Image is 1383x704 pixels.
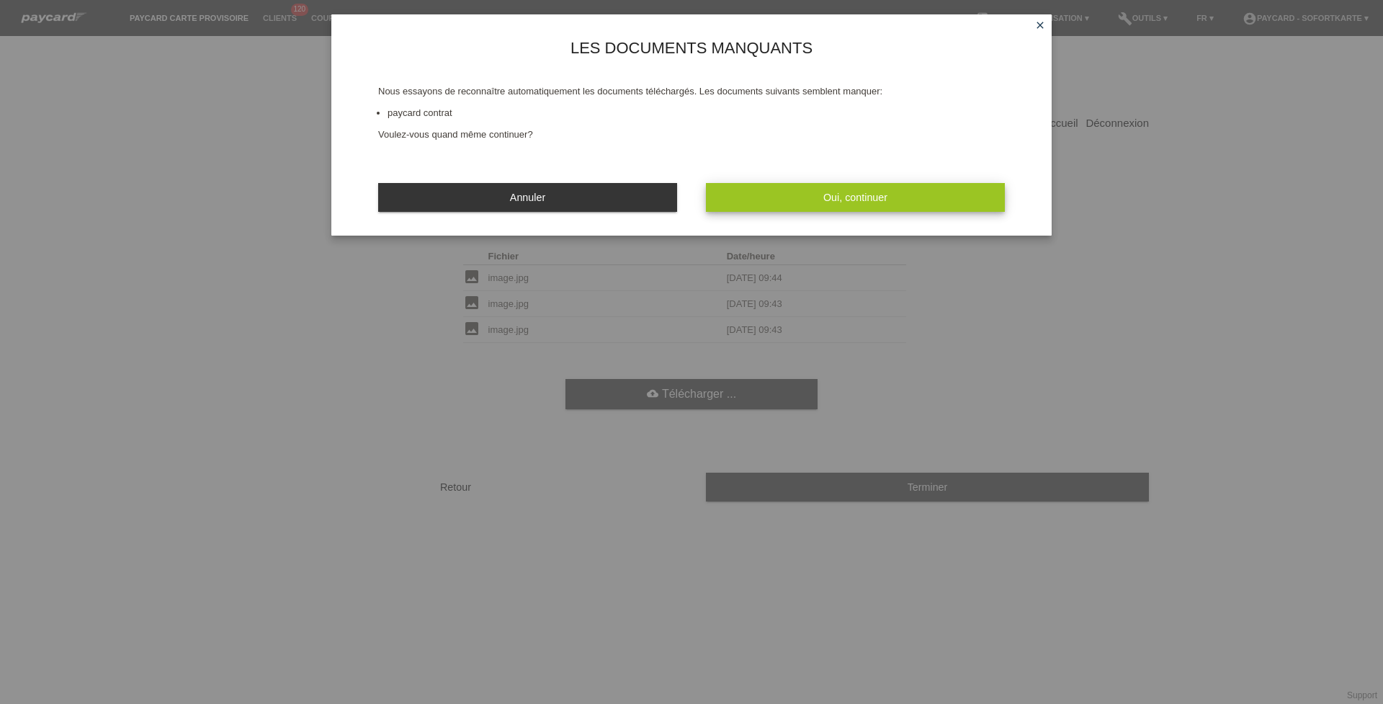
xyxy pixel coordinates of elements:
li: paycard contrat [388,107,1005,118]
button: Oui, continuer [706,183,1005,211]
a: Annuler [378,183,677,211]
h1: Les documents manquants [378,39,1005,57]
span: Oui, continuer [823,192,887,203]
div: Nous essayons de reconnaître automatiquement les documents téléchargés. Les documents suivants se... [331,14,1052,236]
